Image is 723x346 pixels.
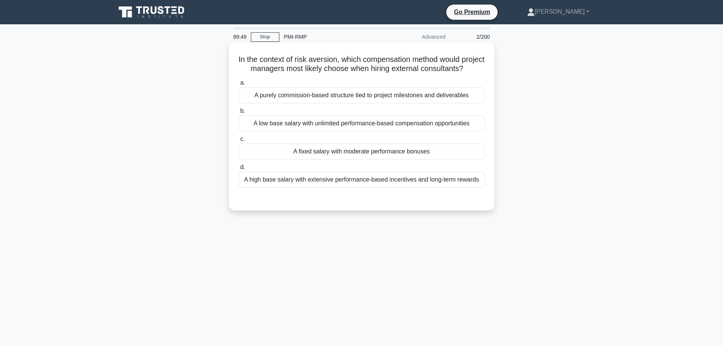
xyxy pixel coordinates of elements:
div: A fixed salary with moderate performance bonuses [239,144,485,160]
div: A low base salary with unlimited performance-based compensation opportunities [239,115,485,131]
a: Go Premium [449,7,495,17]
div: A high base salary with extensive performance-based incentives and long-term rewards [239,172,485,188]
a: [PERSON_NAME] [509,4,608,19]
div: PMI-RMP [279,29,384,44]
span: b. [240,107,245,114]
div: 89:49 [229,29,251,44]
a: Stop [251,32,279,42]
div: Advanced [384,29,450,44]
span: d. [240,164,245,170]
span: a. [240,79,245,86]
h5: In the context of risk aversion, which compensation method would project managers most likely cho... [238,55,485,74]
div: A purely commission-based structure tied to project milestones and deliverables [239,87,485,103]
span: c. [240,136,245,142]
div: 2/200 [450,29,495,44]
